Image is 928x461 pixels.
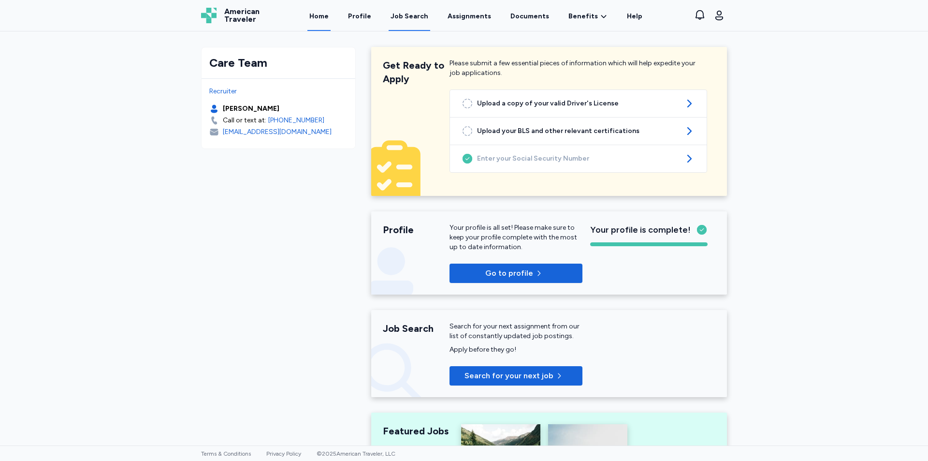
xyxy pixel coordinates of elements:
button: Go to profile [449,264,582,283]
div: [EMAIL_ADDRESS][DOMAIN_NAME] [223,127,332,137]
span: Benefits [568,12,598,21]
span: Upload your BLS and other relevant certifications [477,126,680,136]
a: [PHONE_NUMBER] [268,116,324,125]
p: Go to profile [485,268,533,279]
p: Your profile is all set! Please make sure to keep your profile complete with the most up to date ... [449,223,582,252]
div: Get Ready to Apply [383,59,449,86]
div: Featured Jobs [383,424,449,438]
span: Enter your Social Security Number [477,154,680,164]
div: Job Search [391,12,428,21]
div: Search for your next assignment from our list of constantly updated job postings. [449,322,582,341]
a: Terms & Conditions [201,450,251,457]
span: Search for your next job [464,370,553,382]
a: Home [307,1,331,31]
div: Job Search [383,322,449,335]
div: Recruiter [209,87,348,96]
a: Privacy Policy [266,450,301,457]
button: Search for your next job [449,366,582,386]
div: Call or text at: [223,116,266,125]
a: Job Search [389,1,430,31]
div: [PERSON_NAME] [223,104,279,114]
div: Please submit a few essential pieces of information which will help expedite your job applications. [449,59,707,86]
span: © 2025 American Traveler, LLC [317,450,395,457]
div: Care Team [209,55,348,71]
img: Logo [201,8,217,23]
div: Profile [383,223,449,237]
div: Apply before they go! [449,345,582,355]
a: Benefits [568,12,608,21]
span: Upload a copy of your valid Driver's License [477,99,680,108]
span: American Traveler [224,8,260,23]
span: Your profile is complete! [590,223,691,237]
